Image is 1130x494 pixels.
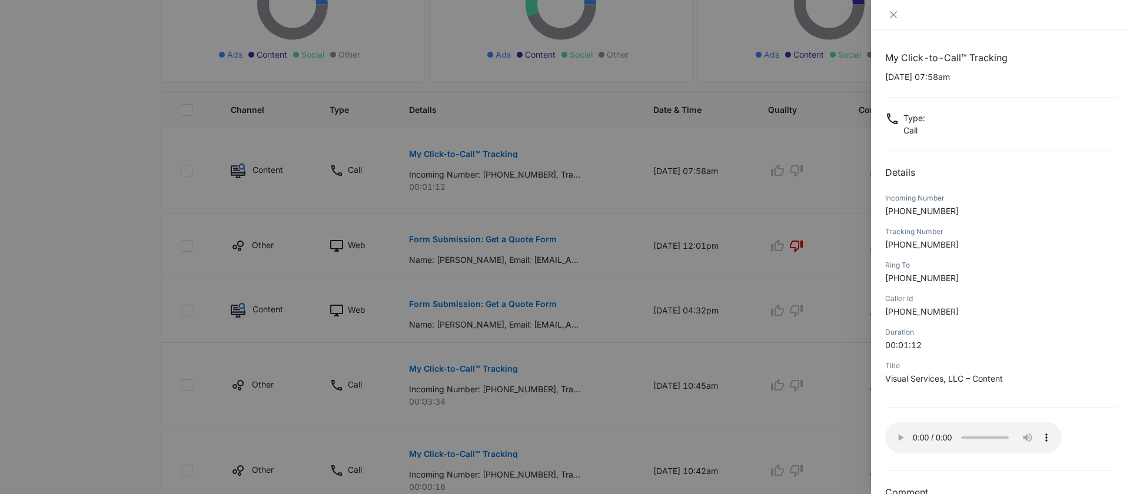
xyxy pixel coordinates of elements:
[885,361,1116,371] div: Title
[130,69,198,77] div: Keywords by Traffic
[885,293,1116,304] div: Caller Id
[33,19,58,28] div: v 4.0.25
[19,19,28,28] img: logo_orange.svg
[885,226,1116,237] div: Tracking Number
[885,239,959,249] span: [PHONE_NUMBER]
[31,31,129,40] div: Domain: [DOMAIN_NAME]
[889,10,898,19] span: close
[32,68,41,78] img: tab_domain_overview_orange.svg
[885,193,1116,203] div: Incoming Number
[117,68,127,78] img: tab_keywords_by_traffic_grey.svg
[885,51,1116,65] h1: My Click-to-Call™ Tracking
[885,373,1003,383] span: Visual Services, LLC – Content
[45,69,105,77] div: Domain Overview
[885,273,959,283] span: [PHONE_NUMBER]
[885,306,959,316] span: [PHONE_NUMBER]
[885,327,1116,338] div: Duration
[885,340,922,350] span: 00:01:12
[903,112,925,124] p: Type :
[903,124,925,136] p: Call
[885,71,1116,83] p: [DATE] 07:58am
[885,165,1116,179] h2: Details
[885,422,1062,453] audio: Your browser does not support the audio tag.
[885,9,902,20] button: Close
[885,206,959,216] span: [PHONE_NUMBER]
[19,31,28,40] img: website_grey.svg
[885,260,1116,271] div: Ring To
